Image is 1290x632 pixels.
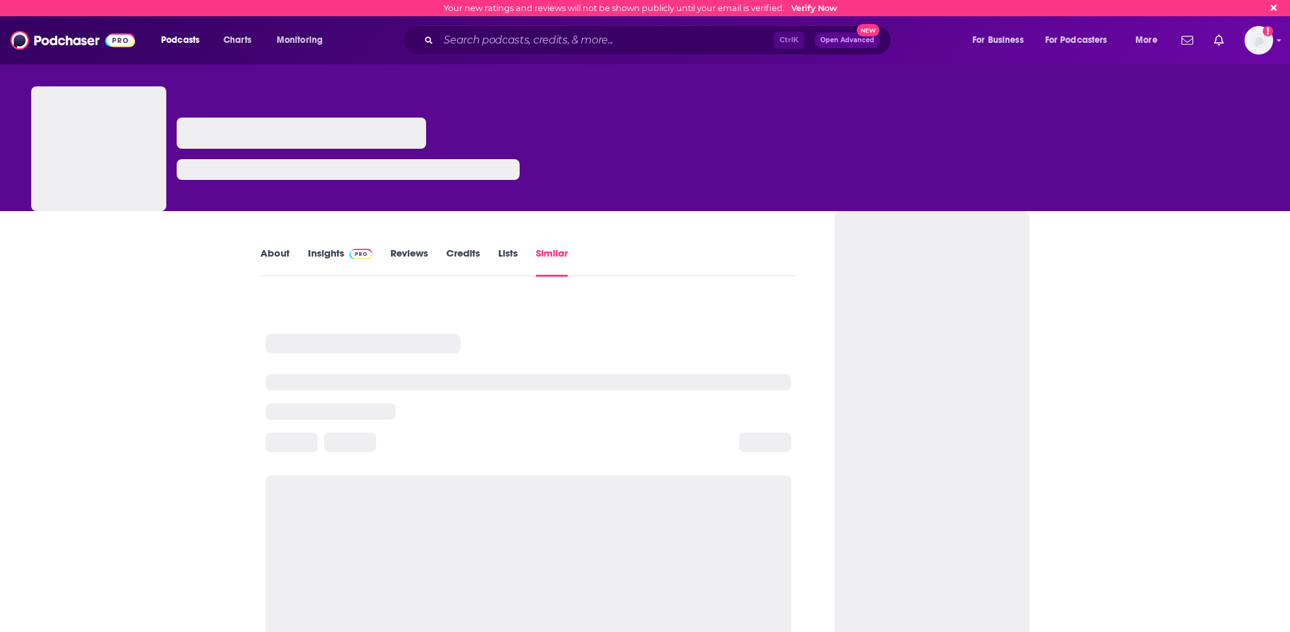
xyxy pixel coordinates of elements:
a: Credits [446,247,480,277]
button: open menu [1037,30,1126,51]
div: Your new ratings and reviews will not be shown publicly until your email is verified. [444,3,837,13]
a: Show notifications dropdown [1209,29,1229,51]
button: Open AdvancedNew [815,32,880,48]
a: InsightsPodchaser Pro [308,247,372,277]
span: Charts [223,31,251,49]
button: open menu [1126,30,1174,51]
div: Search podcasts, credits, & more... [415,25,904,55]
span: For Podcasters [1045,31,1107,49]
span: New [857,24,880,36]
svg: Email not verified [1263,26,1273,36]
span: Podcasts [161,31,199,49]
button: open menu [963,30,1040,51]
input: Search podcasts, credits, & more... [438,30,774,51]
button: open menu [268,30,340,51]
a: Charts [215,30,259,51]
a: About [260,247,290,277]
a: Verify Now [791,3,837,13]
img: Podchaser - Follow, Share and Rate Podcasts [10,28,135,53]
button: Show profile menu [1245,26,1273,55]
a: Lists [498,247,518,277]
img: User Profile [1245,26,1273,55]
span: Ctrl K [774,32,804,49]
a: Show notifications dropdown [1176,29,1198,51]
span: For Business [972,31,1024,49]
a: Reviews [390,247,428,277]
img: Podchaser Pro [349,249,372,259]
span: Open Advanced [820,37,874,44]
button: open menu [152,30,216,51]
span: More [1135,31,1157,49]
span: Logged in as BretAita [1245,26,1273,55]
a: Similar [536,247,568,277]
span: Monitoring [277,31,323,49]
